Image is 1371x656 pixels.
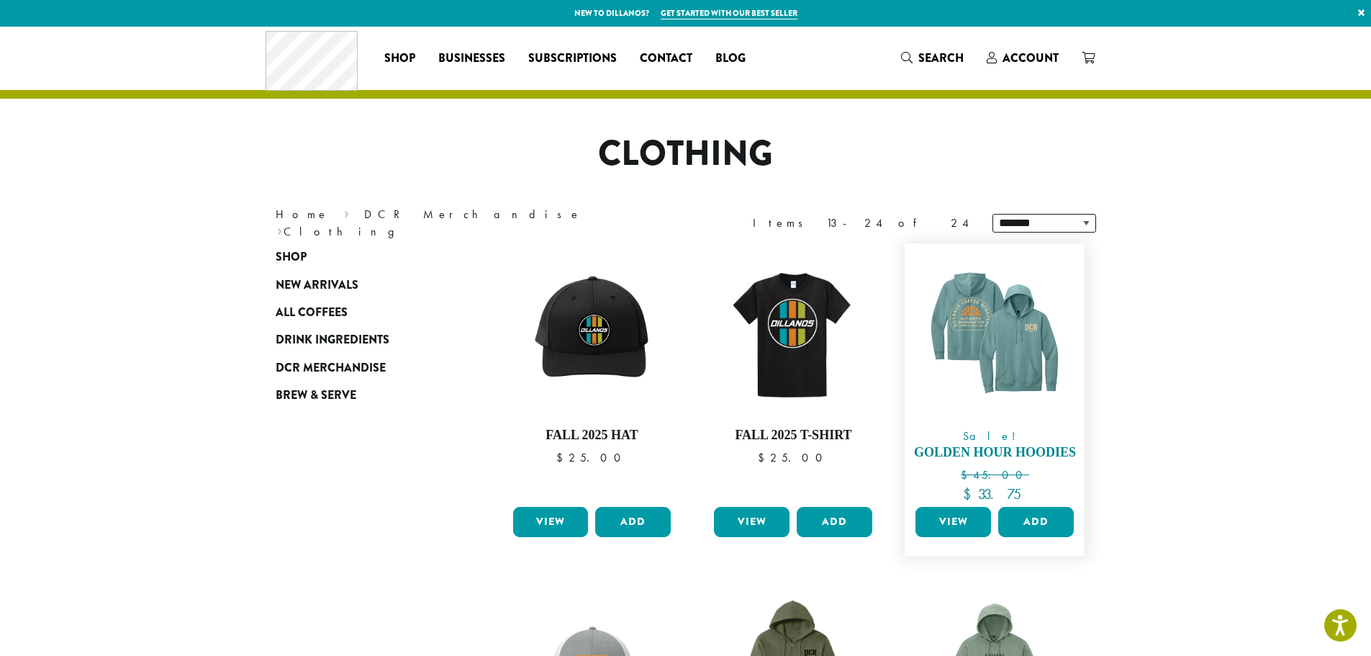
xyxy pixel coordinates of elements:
span: Brew & Serve [276,387,356,405]
img: DCR-Retro-Three-Strip-Circle-Patch-Trucker-Hat-Fall-WEB-scaled.jpg [509,251,674,416]
div: Items 13-24 of 24 [753,215,971,232]
span: All Coffees [276,304,348,322]
bdi: 25.00 [758,450,829,465]
span: › [277,218,282,241]
span: Shop [276,248,307,266]
h1: Clothing [265,133,1107,175]
button: Add [797,507,872,537]
img: DCR-SS-Golden-Hour-Hoodie-Eucalyptus-Blue-1200x1200-Web-e1744312709309.png [912,251,1077,416]
button: Add [595,507,671,537]
span: Contact [640,50,692,68]
span: Search [918,50,964,66]
img: DCR-Retro-Three-Strip-Circle-Tee-Fall-WEB-scaled.jpg [710,251,876,416]
span: Shop [384,50,415,68]
span: New Arrivals [276,277,358,295]
span: Subscriptions [528,50,617,68]
span: DCR Merchandise [276,359,386,377]
a: Shop [373,47,427,70]
span: › [344,201,349,223]
bdi: 25.00 [556,450,628,465]
span: $ [963,485,978,503]
a: Fall 2025 T-Shirt $25.00 [710,251,876,501]
a: View [513,507,589,537]
h4: Golden Hour Hoodies [912,445,1077,461]
h4: Fall 2025 Hat [510,428,675,444]
a: Drink Ingredients [276,326,448,354]
span: Drink Ingredients [276,332,389,350]
a: Fall 2025 Hat $25.00 [510,251,675,501]
a: View [714,507,789,537]
a: Search [890,46,975,70]
span: $ [758,450,770,465]
span: Businesses [438,50,505,68]
a: View [915,507,991,537]
button: Add [998,507,1074,537]
span: $ [556,450,569,465]
span: Sale! [912,428,1077,445]
span: Blog [715,50,746,68]
a: Sale! Golden Hour Hoodies $45.00 [912,251,1077,501]
span: Account [1003,50,1059,66]
a: Get started with our best seller [661,7,797,19]
a: Shop [276,243,448,271]
bdi: 33.75 [963,485,1026,503]
nav: Breadcrumb [276,206,664,241]
a: All Coffees [276,299,448,326]
a: DCR Merchandise [364,207,582,222]
a: New Arrivals [276,271,448,299]
a: Home [276,207,329,222]
bdi: 45.00 [961,467,1029,482]
a: Brew & Serve [276,382,448,409]
span: $ [961,467,973,482]
a: DCR Merchandise [276,354,448,382]
h4: Fall 2025 T-Shirt [710,428,876,444]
